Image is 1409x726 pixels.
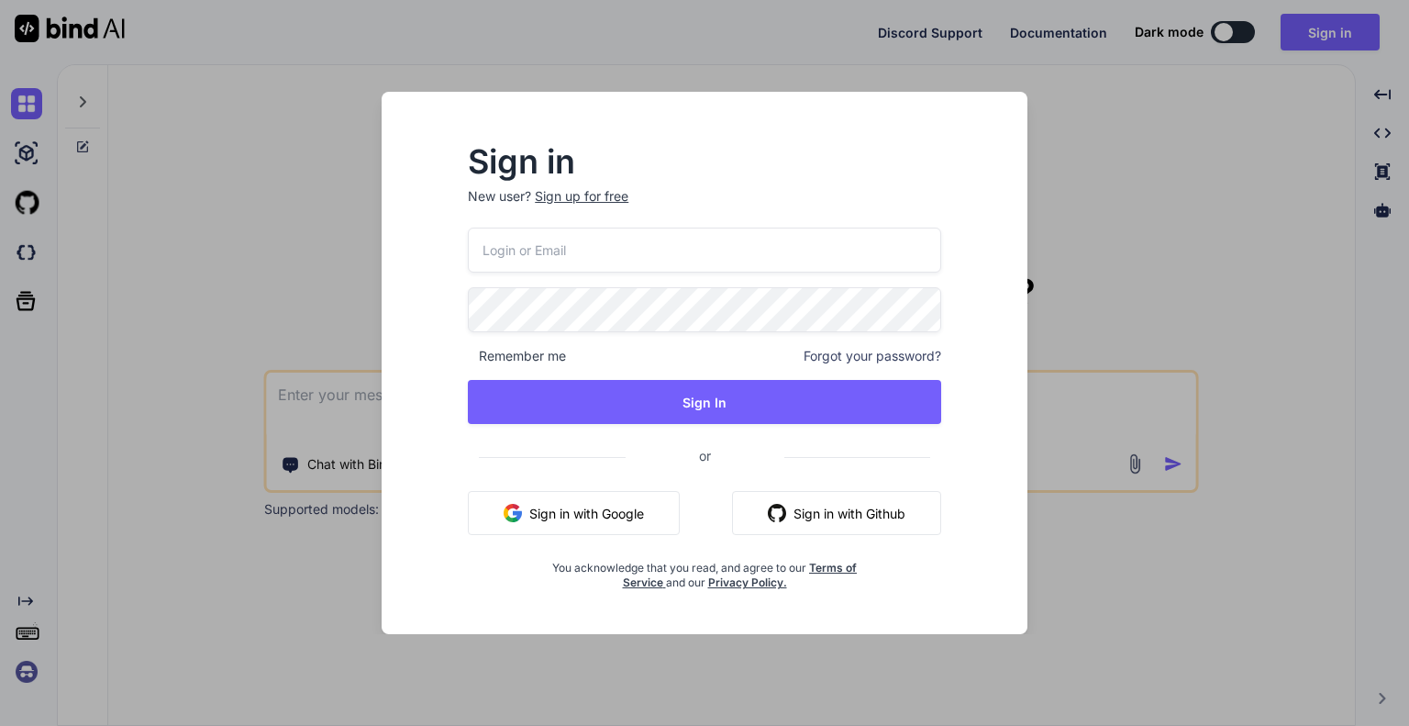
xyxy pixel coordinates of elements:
img: google [504,504,522,522]
span: or [626,433,784,478]
div: You acknowledge that you read, and agree to our and our [547,550,862,590]
button: Sign in with Github [732,491,941,535]
span: Forgot your password? [804,347,941,365]
p: New user? [468,187,941,228]
button: Sign in with Google [468,491,680,535]
span: Remember me [468,347,566,365]
h2: Sign in [468,147,941,176]
a: Terms of Service [623,561,858,589]
div: Sign up for free [535,187,628,206]
input: Login or Email [468,228,941,273]
button: Sign In [468,380,941,424]
img: github [768,504,786,522]
a: Privacy Policy. [708,575,787,589]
